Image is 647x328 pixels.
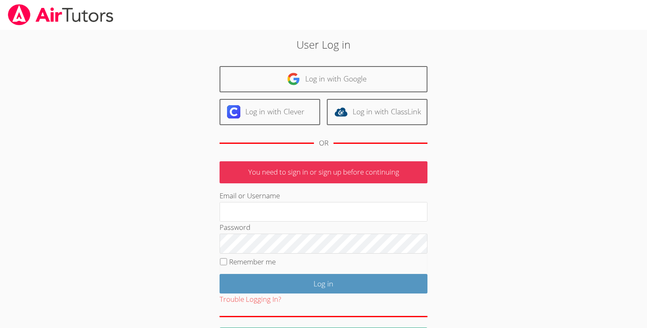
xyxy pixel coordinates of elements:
a: Log in with Clever [220,99,320,125]
label: Password [220,222,250,232]
label: Remember me [229,257,276,266]
input: Log in [220,274,427,293]
img: google-logo-50288ca7cdecda66e5e0955fdab243c47b7ad437acaf1139b6f446037453330a.svg [287,72,300,86]
a: Log in with ClassLink [327,99,427,125]
button: Trouble Logging In? [220,293,281,306]
p: You need to sign in or sign up before continuing [220,161,427,183]
img: clever-logo-6eab21bc6e7a338710f1a6ff85c0baf02591cd810cc4098c63d3a4b26e2feb20.svg [227,105,240,118]
img: classlink-logo-d6bb404cc1216ec64c9a2012d9dc4662098be43eaf13dc465df04b49fa7ab582.svg [334,105,348,118]
h2: User Log in [149,37,498,52]
div: OR [319,137,328,149]
img: airtutors_banner-c4298cdbf04f3fff15de1276eac7730deb9818008684d7c2e4769d2f7ddbe033.png [7,4,114,25]
label: Email or Username [220,191,280,200]
a: Log in with Google [220,66,427,92]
